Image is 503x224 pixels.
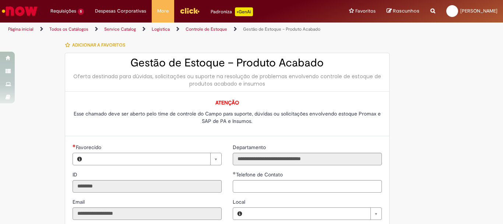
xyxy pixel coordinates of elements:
a: Gestão de Estoque – Produto Acabado [243,26,320,32]
a: Todos os Catálogos [49,26,88,32]
a: Controle de Estoque [186,26,227,32]
button: Favorecido, Visualizar este registro [73,153,86,165]
p: Esse chamado deve ser aberto pelo time de controle do Campo para suporte, dúvidas ou solicitações... [73,110,382,125]
div: Oferta destinada para dúvidas, solicitações ou suporte na resolução de problemas envolvendo contr... [73,73,382,87]
span: More [157,7,169,15]
button: Adicionar a Favoritos [65,37,129,53]
h2: Gestão de Estoque – Produto Acabado [73,57,382,69]
input: ID [73,180,222,193]
input: Departamento [233,153,382,165]
span: Rascunhos [393,7,419,14]
span: Local [233,199,247,205]
a: Rascunhos [387,8,419,15]
div: Padroniza [211,7,253,16]
img: ServiceNow [1,4,39,18]
span: Telefone de Contato [236,171,284,178]
span: [PERSON_NAME] [460,8,497,14]
input: Email [73,207,222,220]
a: Limpar campo Favorecido [86,153,221,165]
span: Necessários [73,144,76,147]
span: Somente leitura - Departamento [233,144,267,151]
button: Local, Visualizar este registro [233,208,246,220]
span: Adicionar a Favoritos [72,42,125,48]
label: Somente leitura - ID [73,171,79,178]
img: click_logo_yellow_360x200.png [180,5,200,16]
span: Requisições [50,7,76,15]
span: Favoritos [355,7,376,15]
span: Despesas Corporativas [95,7,146,15]
span: ATENÇÃO [215,99,239,106]
p: +GenAi [235,7,253,16]
a: Logistica [152,26,170,32]
span: Necessários - Favorecido [76,144,103,151]
a: Service Catalog [104,26,136,32]
a: Limpar campo Local [246,208,381,220]
span: 5 [78,8,84,15]
ul: Trilhas de página [6,23,330,36]
label: Somente leitura - Departamento [233,144,267,151]
span: Obrigatório Preenchido [233,172,236,175]
input: Telefone de Contato [233,180,382,193]
a: Página inicial [8,26,34,32]
label: Somente leitura - Email [73,198,86,206]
